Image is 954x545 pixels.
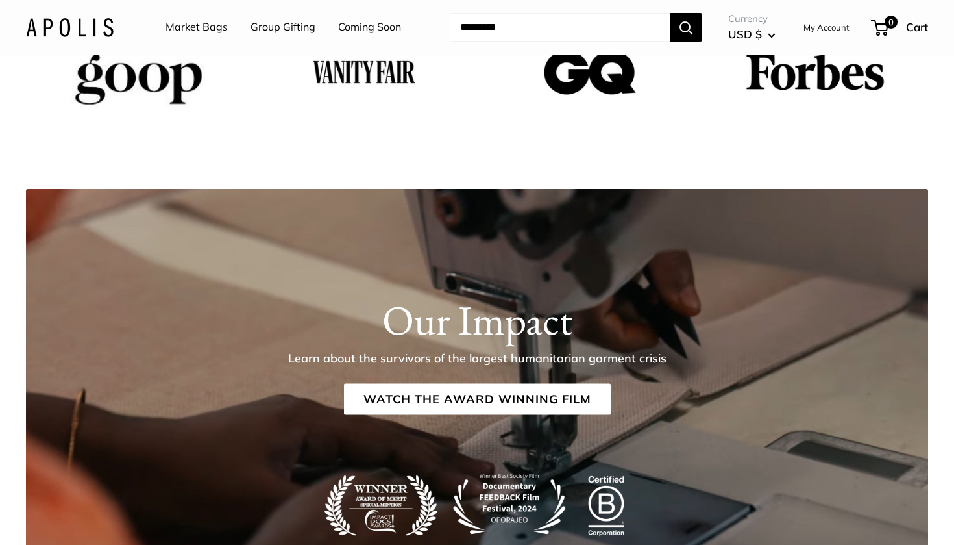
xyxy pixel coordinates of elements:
a: Watch the Award Winning Film [344,383,611,414]
a: My Account [803,19,850,35]
a: Group Gifting [251,18,315,37]
span: Currency [728,10,776,28]
button: Search [670,13,702,42]
input: Search... [450,13,670,42]
a: 0 Cart [872,17,928,38]
p: Learn about the survivors of the largest humanitarian garment crisis [288,349,667,367]
h1: Our Impact [382,295,572,344]
span: 0 [885,16,898,29]
a: Coming Soon [338,18,401,37]
button: USD $ [728,24,776,45]
img: Apolis [26,18,114,36]
span: USD $ [728,27,762,41]
span: Cart [906,20,928,34]
a: Market Bags [165,18,228,37]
